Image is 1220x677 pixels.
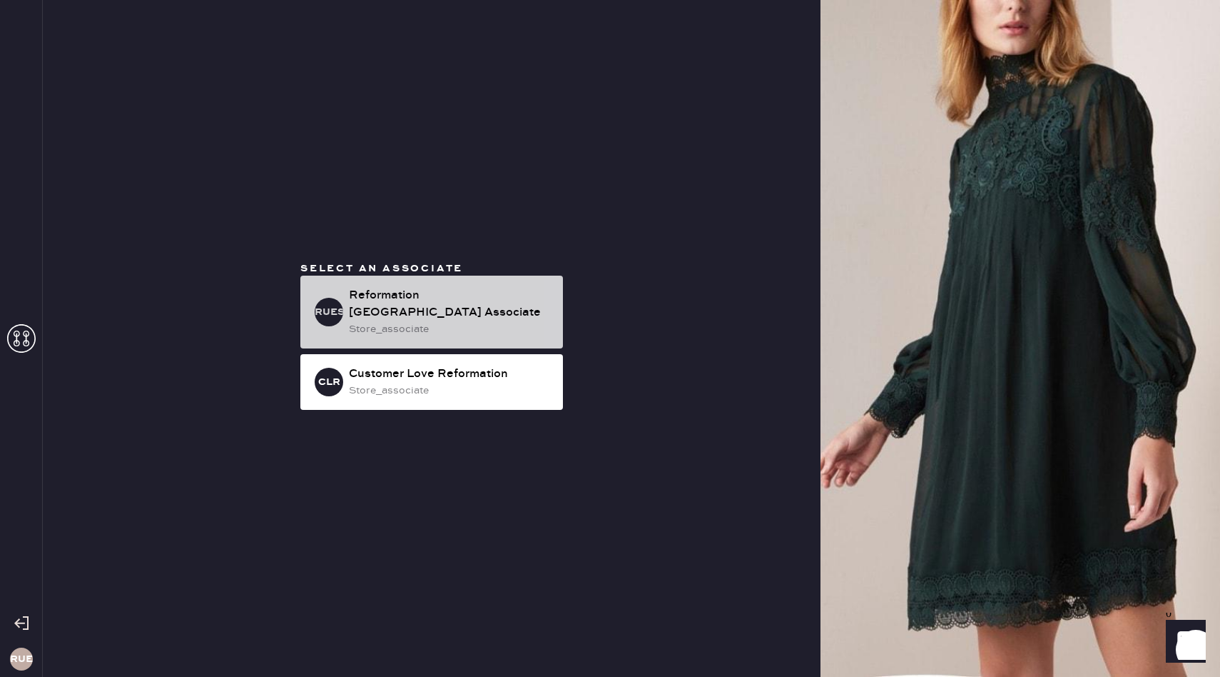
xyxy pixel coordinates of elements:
span: Select an associate [300,262,463,275]
iframe: Front Chat [1152,613,1214,674]
div: Customer Love Reformation [349,366,551,383]
h3: CLR [318,377,340,387]
h3: RUES [10,654,33,664]
div: store_associate [349,383,551,398]
div: store_associate [349,321,551,337]
h3: RUESA [315,307,343,317]
div: Reformation [GEOGRAPHIC_DATA] Associate [349,287,551,321]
